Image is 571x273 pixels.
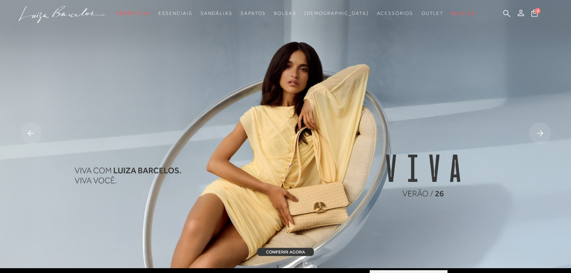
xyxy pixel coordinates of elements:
[158,6,192,21] a: noSubCategoriesText
[377,10,413,16] span: Acessórios
[421,6,444,21] a: noSubCategoriesText
[274,6,296,21] a: noSubCategoriesText
[274,10,296,16] span: Bolsas
[200,6,233,21] a: noSubCategoriesText
[116,6,150,21] a: noSubCategoriesText
[452,6,475,21] a: BLOG LB
[158,10,192,16] span: Essenciais
[304,6,369,21] a: noSubCategoriesText
[116,10,150,16] span: Verão Viva
[421,10,444,16] span: Outlet
[200,10,233,16] span: Sandálias
[452,10,475,16] span: BLOG LB
[529,9,540,20] button: 0
[304,10,369,16] span: [DEMOGRAPHIC_DATA]
[377,6,413,21] a: noSubCategoriesText
[535,8,541,14] span: 0
[241,10,266,16] span: Sapatos
[241,6,266,21] a: noSubCategoriesText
